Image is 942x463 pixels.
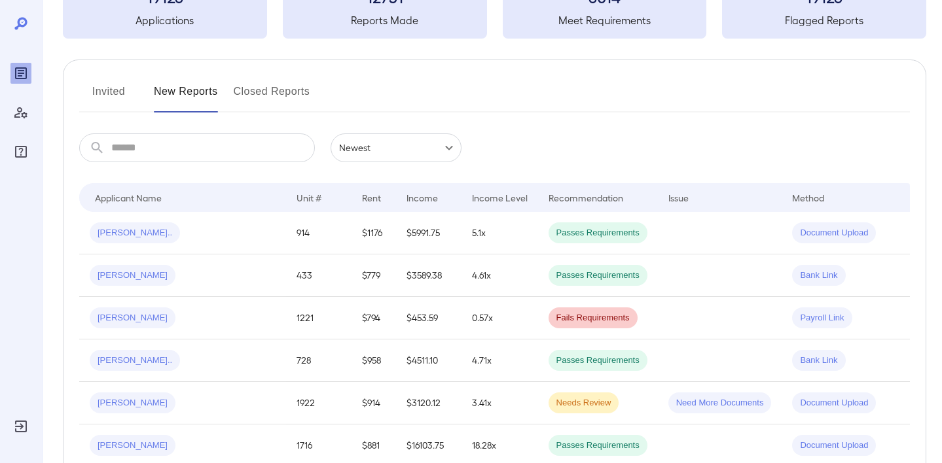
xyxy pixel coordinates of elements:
div: FAQ [10,141,31,162]
div: Log Out [10,416,31,437]
span: [PERSON_NAME].. [90,354,180,367]
button: Closed Reports [234,81,310,112]
td: $4511.10 [396,339,462,382]
div: Newest [331,133,462,162]
td: $1176 [352,212,396,254]
span: [PERSON_NAME].. [90,227,180,239]
div: Unit # [297,190,321,205]
span: Bank Link [792,354,845,367]
span: Document Upload [792,397,876,409]
div: Manage Users [10,102,31,123]
span: Document Upload [792,227,876,239]
span: Needs Review [549,397,619,409]
span: Payroll Link [792,312,852,324]
td: 728 [286,339,352,382]
span: [PERSON_NAME] [90,312,175,324]
div: Rent [362,190,383,205]
td: $958 [352,339,396,382]
td: $3120.12 [396,382,462,424]
div: Issue [668,190,689,205]
button: Invited [79,81,138,112]
span: Passes Requirements [549,227,647,239]
td: 1221 [286,297,352,339]
td: $5991.75 [396,212,462,254]
td: 5.1x [462,212,538,254]
td: 4.61x [462,254,538,297]
div: Recommendation [549,190,623,205]
td: 914 [286,212,352,254]
td: $453.59 [396,297,462,339]
div: Applicant Name [95,190,162,205]
span: Fails Requirements [549,312,638,324]
td: $794 [352,297,396,339]
h5: Flagged Reports [722,12,926,28]
span: Document Upload [792,439,876,452]
td: 1922 [286,382,352,424]
div: Method [792,190,824,205]
td: 433 [286,254,352,297]
span: [PERSON_NAME] [90,439,175,452]
td: 3.41x [462,382,538,424]
td: $3589.38 [396,254,462,297]
h5: Reports Made [283,12,487,28]
span: Need More Documents [668,397,772,409]
span: [PERSON_NAME] [90,269,175,282]
td: 4.71x [462,339,538,382]
span: Passes Requirements [549,439,647,452]
td: $914 [352,382,396,424]
td: 0.57x [462,297,538,339]
button: New Reports [154,81,218,112]
span: [PERSON_NAME] [90,397,175,409]
div: Income [407,190,438,205]
div: Income Level [472,190,528,205]
h5: Applications [63,12,267,28]
span: Passes Requirements [549,354,647,367]
span: Bank Link [792,269,845,282]
td: $779 [352,254,396,297]
h5: Meet Requirements [503,12,707,28]
div: Reports [10,63,31,84]
span: Passes Requirements [549,269,647,282]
